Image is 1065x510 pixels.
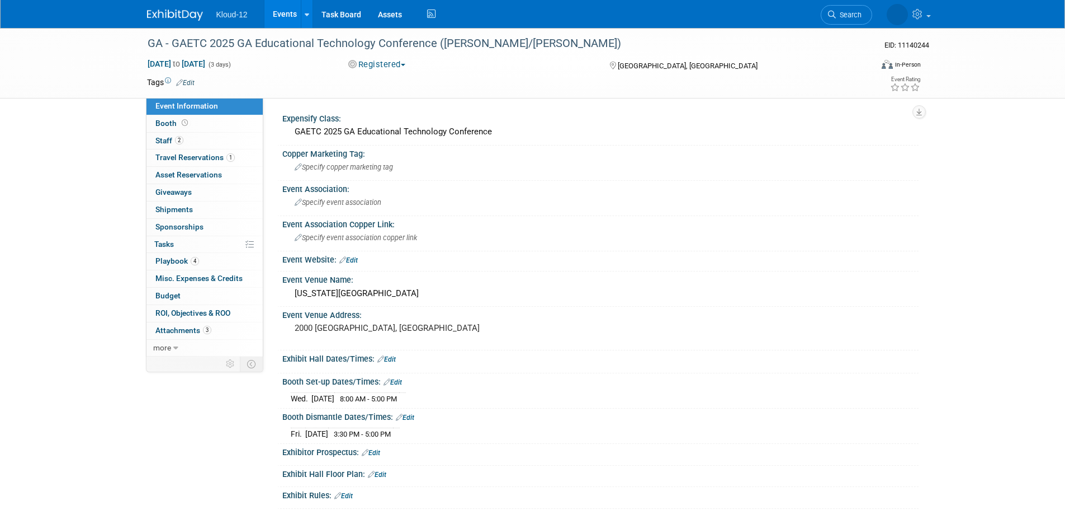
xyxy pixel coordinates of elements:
span: 1 [226,153,235,162]
div: Event Venue Address: [282,307,919,321]
span: Event ID: 11140244 [884,41,929,49]
span: Booth [155,119,190,128]
a: Edit [384,378,402,386]
div: Event Website: [282,251,919,266]
a: Edit [396,414,414,422]
span: 8:00 AM - 5:00 PM [340,395,397,403]
div: In-Person [894,60,921,69]
span: ROI, Objectives & ROO [155,308,230,317]
span: 4 [191,257,199,265]
span: [GEOGRAPHIC_DATA], [GEOGRAPHIC_DATA] [618,62,758,70]
a: Staff2 [146,133,263,149]
a: Booth [146,115,263,132]
a: Edit [362,449,380,457]
span: Playbook [155,256,199,265]
td: [DATE] [305,428,328,439]
a: Edit [368,471,386,479]
a: Event Information [146,98,263,115]
div: Booth Set-up Dates/Times: [282,373,919,388]
img: ExhibitDay [147,10,203,21]
span: to [171,59,182,68]
span: Booth not reserved yet [179,119,190,127]
a: Edit [339,256,358,264]
a: more [146,340,263,357]
div: Exhibit Hall Floor Plan: [282,466,919,480]
a: Tasks [146,236,263,253]
a: Edit [377,355,396,363]
button: Registered [344,59,410,71]
span: more [153,343,171,352]
div: Event Venue Name: [282,272,919,286]
span: Staff [155,136,183,145]
a: Sponsorships [146,219,263,236]
td: [DATE] [311,392,334,404]
span: 3:30 PM - 5:00 PM [334,430,391,438]
div: Event Association: [282,181,919,195]
a: Budget [146,288,263,305]
a: Edit [176,79,195,87]
pre: 2000 [GEOGRAPHIC_DATA], [GEOGRAPHIC_DATA] [295,323,535,333]
div: GA - GAETC 2025 GA Educational Technology Conference ([PERSON_NAME]/[PERSON_NAME]) [144,34,855,54]
span: Search [836,11,862,19]
a: Shipments [146,202,263,218]
span: Attachments [155,326,211,335]
a: ROI, Objectives & ROO [146,305,263,322]
div: Copper Marketing Tag: [282,146,919,160]
div: [US_STATE][GEOGRAPHIC_DATA] [291,285,910,302]
img: Format-Inperson.png [882,60,893,69]
span: Specify event association [295,198,381,207]
span: Kloud-12 [216,10,248,19]
a: Search [821,5,872,25]
span: Asset Reservations [155,170,222,179]
div: Booth Dismantle Dates/Times: [282,409,919,423]
span: Misc. Expenses & Credits [155,274,243,283]
td: Wed. [291,392,311,404]
td: Tags [147,77,195,88]
a: Travel Reservations1 [146,149,263,166]
span: Event Information [155,101,218,110]
div: GAETC 2025 GA Educational Technology Conference [291,123,910,141]
span: Specify copper marketing tag [295,163,393,171]
div: Event Format [806,58,921,75]
span: Specify event association copper link [295,233,417,242]
div: Expensify Class: [282,110,919,124]
a: Misc. Expenses & Credits [146,270,263,287]
span: Shipments [155,205,193,214]
td: Fri. [291,428,305,439]
div: Event Rating [890,77,920,82]
span: Budget [155,291,181,300]
span: 3 [203,326,211,334]
div: Exhibitor Prospectus: [282,444,919,458]
span: Giveaways [155,188,192,196]
a: Attachments3 [146,322,263,339]
span: Tasks [154,240,174,249]
td: Toggle Event Tabs [240,357,263,371]
span: Travel Reservations [155,153,235,162]
span: 2 [175,136,183,144]
td: Personalize Event Tab Strip [221,357,240,371]
div: Exhibit Hall Dates/Times: [282,350,919,365]
a: Asset Reservations [146,167,263,184]
div: Event Association Copper Link: [282,216,919,230]
a: Edit [334,492,353,500]
span: (3 days) [207,61,231,68]
img: Gabriela Bravo-Chigwere [887,4,908,25]
span: Sponsorships [155,222,203,231]
a: Giveaways [146,184,263,201]
div: Exhibit Rules: [282,487,919,502]
span: [DATE] [DATE] [147,59,206,69]
a: Playbook4 [146,253,263,270]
